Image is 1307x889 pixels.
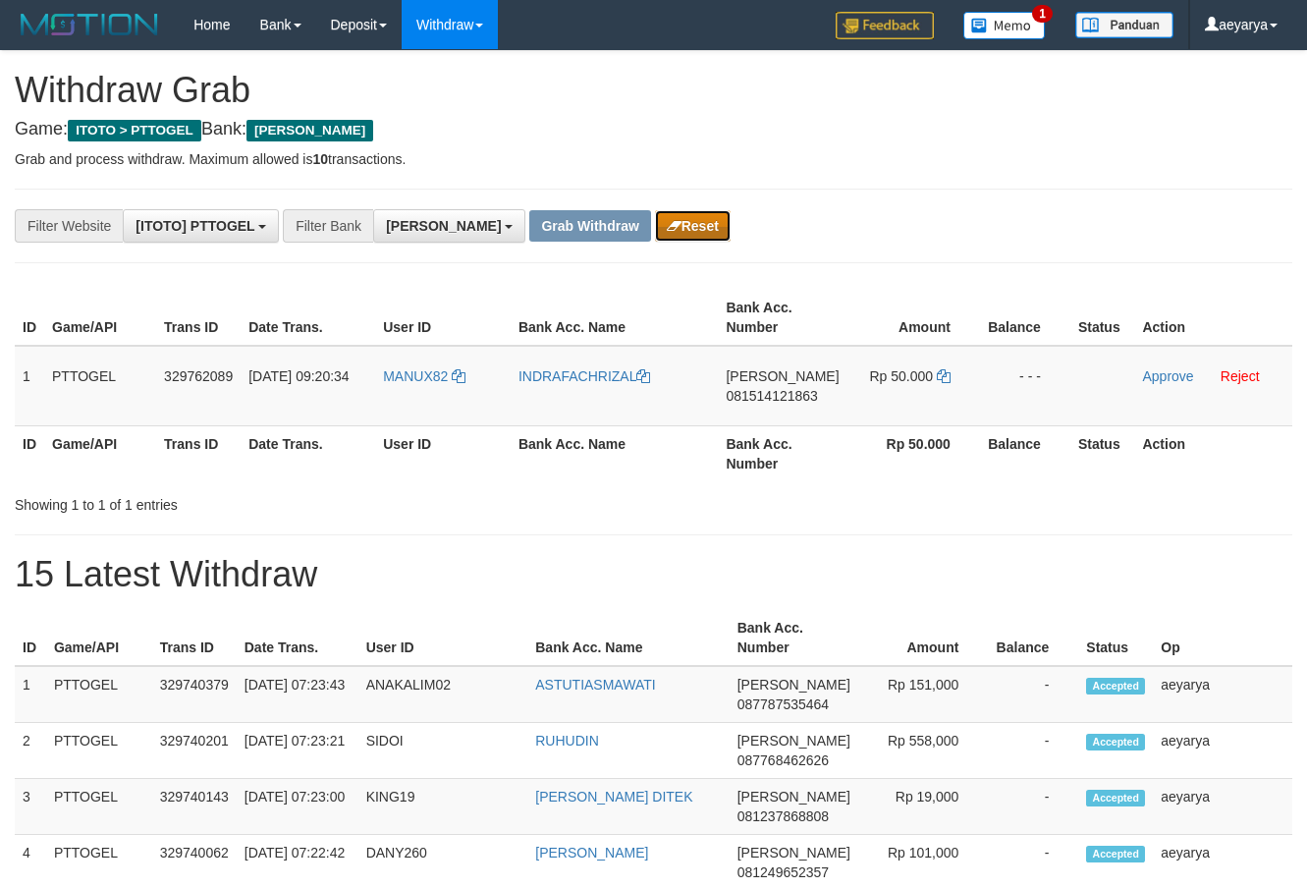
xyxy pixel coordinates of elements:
span: [DATE] 09:20:34 [248,368,349,384]
span: [PERSON_NAME] [737,677,850,693]
th: Op [1153,610,1292,666]
td: PTTOGEL [44,346,156,426]
th: Action [1134,425,1292,481]
th: Balance [980,425,1070,481]
td: KING19 [358,779,528,835]
div: Filter Bank [283,209,373,243]
th: Date Trans. [237,610,358,666]
span: Rp 50.000 [869,368,933,384]
a: Reject [1221,368,1260,384]
td: - [988,723,1078,779]
span: [PERSON_NAME] [246,120,373,141]
th: ID [15,290,44,346]
td: 1 [15,346,44,426]
th: Amount [860,610,989,666]
th: User ID [358,610,528,666]
h4: Game: Bank: [15,120,1292,139]
img: Button%20Memo.svg [963,12,1046,39]
span: [PERSON_NAME] [737,789,850,805]
td: PTTOGEL [46,779,152,835]
a: ASTUTIASMAWATI [535,677,655,693]
th: Bank Acc. Number [718,425,846,481]
span: Copy 081514121863 to clipboard [726,388,817,404]
td: - - - [980,346,1070,426]
h1: 15 Latest Withdraw [15,555,1292,594]
span: Accepted [1086,846,1145,862]
span: ITOTO > PTTOGEL [68,120,201,141]
th: Date Trans. [241,290,375,346]
td: [DATE] 07:23:00 [237,779,358,835]
div: Showing 1 to 1 of 1 entries [15,487,530,515]
th: Game/API [44,425,156,481]
span: Copy 081249652357 to clipboard [737,864,829,880]
td: SIDOI [358,723,528,779]
span: Copy 081237868808 to clipboard [737,808,829,824]
td: 329740379 [152,666,237,723]
td: aeyarya [1153,723,1292,779]
img: Feedback.jpg [836,12,934,39]
span: 1 [1032,5,1053,23]
span: Copy 087768462626 to clipboard [737,752,829,768]
span: [PERSON_NAME] [737,845,850,861]
th: Bank Acc. Name [511,290,719,346]
span: Accepted [1086,678,1145,695]
th: Game/API [46,610,152,666]
th: Balance [988,610,1078,666]
th: Bank Acc. Number [730,610,860,666]
a: Approve [1142,368,1193,384]
th: Trans ID [156,425,241,481]
td: 329740143 [152,779,237,835]
th: Action [1134,290,1292,346]
td: PTTOGEL [46,723,152,779]
a: RUHUDIN [535,733,599,749]
th: ID [15,425,44,481]
th: Trans ID [156,290,241,346]
span: [ITOTO] PTTOGEL [136,218,254,234]
th: Bank Acc. Number [718,290,846,346]
td: PTTOGEL [46,666,152,723]
span: [PERSON_NAME] [737,733,850,749]
th: Status [1078,610,1153,666]
td: aeyarya [1153,666,1292,723]
td: Rp 558,000 [860,723,989,779]
td: Rp 151,000 [860,666,989,723]
img: panduan.png [1075,12,1173,38]
td: 3 [15,779,46,835]
strong: 10 [312,151,328,167]
td: 1 [15,666,46,723]
span: Accepted [1086,734,1145,750]
th: Bank Acc. Name [527,610,729,666]
a: [PERSON_NAME] DITEK [535,789,692,805]
p: Grab and process withdraw. Maximum allowed is transactions. [15,149,1292,169]
span: Accepted [1086,790,1145,806]
td: Rp 19,000 [860,779,989,835]
td: 329740201 [152,723,237,779]
div: Filter Website [15,209,123,243]
th: Rp 50.000 [847,425,980,481]
span: MANUX82 [383,368,448,384]
th: Balance [980,290,1070,346]
button: Reset [655,210,731,242]
th: Status [1070,425,1135,481]
th: Bank Acc. Name [511,425,719,481]
th: ID [15,610,46,666]
h1: Withdraw Grab [15,71,1292,110]
a: INDRAFACHRIZAL [518,368,651,384]
button: [PERSON_NAME] [373,209,525,243]
th: User ID [375,290,511,346]
a: [PERSON_NAME] [535,845,648,861]
td: aeyarya [1153,779,1292,835]
td: - [988,779,1078,835]
td: - [988,666,1078,723]
th: Status [1070,290,1135,346]
th: Date Trans. [241,425,375,481]
th: Game/API [44,290,156,346]
th: Amount [847,290,980,346]
td: [DATE] 07:23:43 [237,666,358,723]
img: MOTION_logo.png [15,10,164,39]
button: [ITOTO] PTTOGEL [123,209,279,243]
th: Trans ID [152,610,237,666]
td: [DATE] 07:23:21 [237,723,358,779]
span: [PERSON_NAME] [726,368,839,384]
a: Copy 50000 to clipboard [937,368,951,384]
